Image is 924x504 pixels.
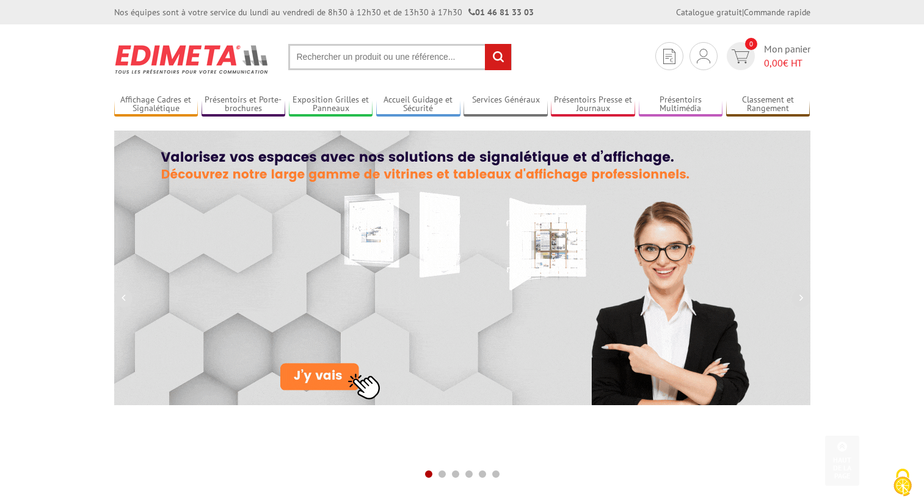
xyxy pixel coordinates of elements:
a: Présentoirs et Porte-brochures [202,95,286,115]
span: € HT [764,56,810,70]
strong: 01 46 81 33 03 [468,7,534,18]
a: devis rapide 0 Mon panier 0,00€ HT [724,42,810,70]
a: Affichage Cadres et Signalétique [114,95,198,115]
a: Présentoirs Multimédia [639,95,723,115]
div: | [676,6,810,18]
a: Accueil Guidage et Sécurité [376,95,460,115]
img: devis rapide [663,49,675,64]
a: Services Généraux [464,95,548,115]
button: Cookies (fenêtre modale) [881,463,924,504]
img: Cookies (fenêtre modale) [887,467,918,498]
a: Commande rapide [744,7,810,18]
img: devis rapide [697,49,710,63]
input: Rechercher un produit ou une référence... [288,44,512,70]
img: Présentoir, panneau, stand - Edimeta - PLV, affichage, mobilier bureau, entreprise [114,37,270,82]
input: rechercher [485,44,511,70]
a: Classement et Rangement [726,95,810,115]
img: devis rapide [732,49,749,63]
a: Catalogue gratuit [676,7,742,18]
div: Nos équipes sont à votre service du lundi au vendredi de 8h30 à 12h30 et de 13h30 à 17h30 [114,6,534,18]
a: Exposition Grilles et Panneaux [289,95,373,115]
span: 0 [745,38,757,50]
span: 0,00 [764,57,783,69]
a: Haut de la page [825,436,859,486]
a: Présentoirs Presse et Journaux [551,95,635,115]
span: Mon panier [764,42,810,70]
